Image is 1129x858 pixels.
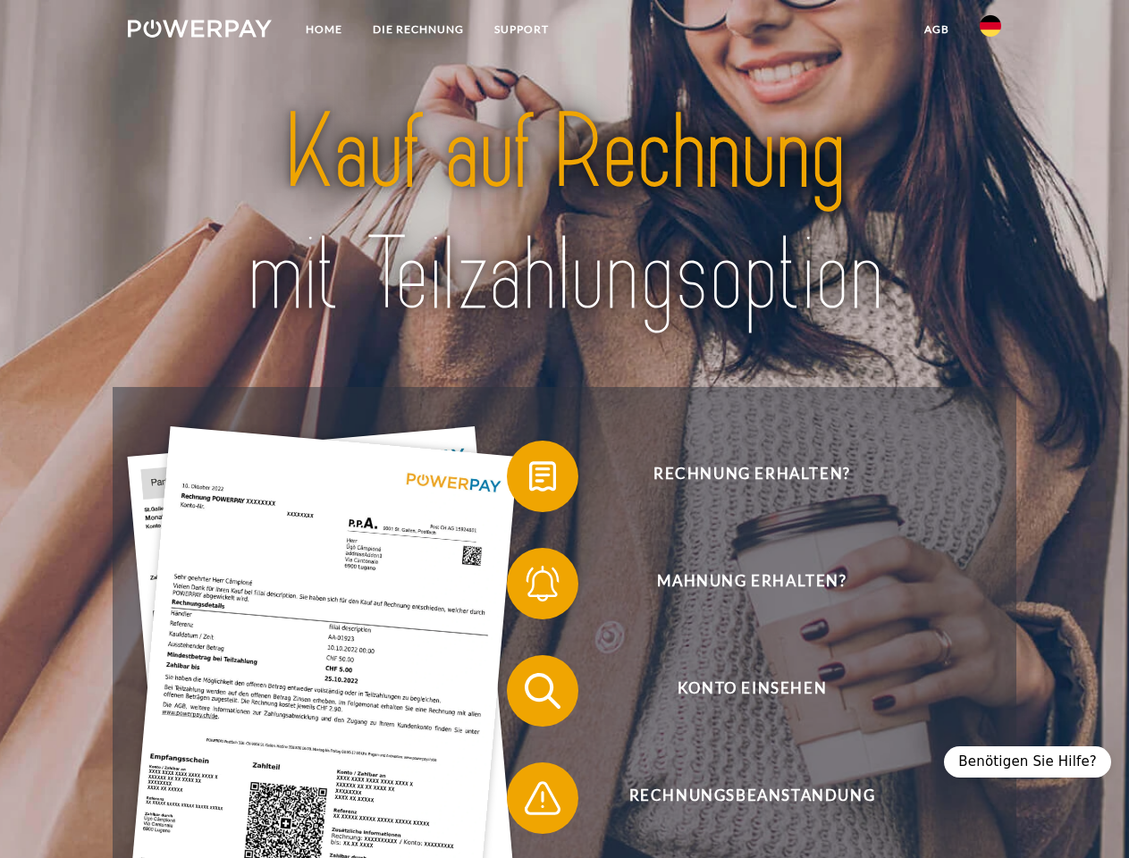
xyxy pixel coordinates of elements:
span: Mahnung erhalten? [533,548,971,619]
img: qb_bell.svg [520,561,565,606]
button: Konto einsehen [507,655,972,727]
span: Konto einsehen [533,655,971,727]
img: title-powerpay_de.svg [171,86,958,342]
img: logo-powerpay-white.svg [128,20,272,38]
span: Rechnungsbeanstandung [533,762,971,834]
a: SUPPORT [479,13,564,46]
div: Benötigen Sie Hilfe? [944,746,1111,778]
a: DIE RECHNUNG [358,13,479,46]
button: Rechnungsbeanstandung [507,762,972,834]
img: qb_search.svg [520,669,565,713]
img: de [980,15,1001,37]
a: agb [909,13,965,46]
button: Mahnung erhalten? [507,548,972,619]
img: qb_warning.svg [520,776,565,820]
span: Rechnung erhalten? [533,441,971,512]
a: Home [291,13,358,46]
img: qb_bill.svg [520,454,565,499]
button: Rechnung erhalten? [507,441,972,512]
